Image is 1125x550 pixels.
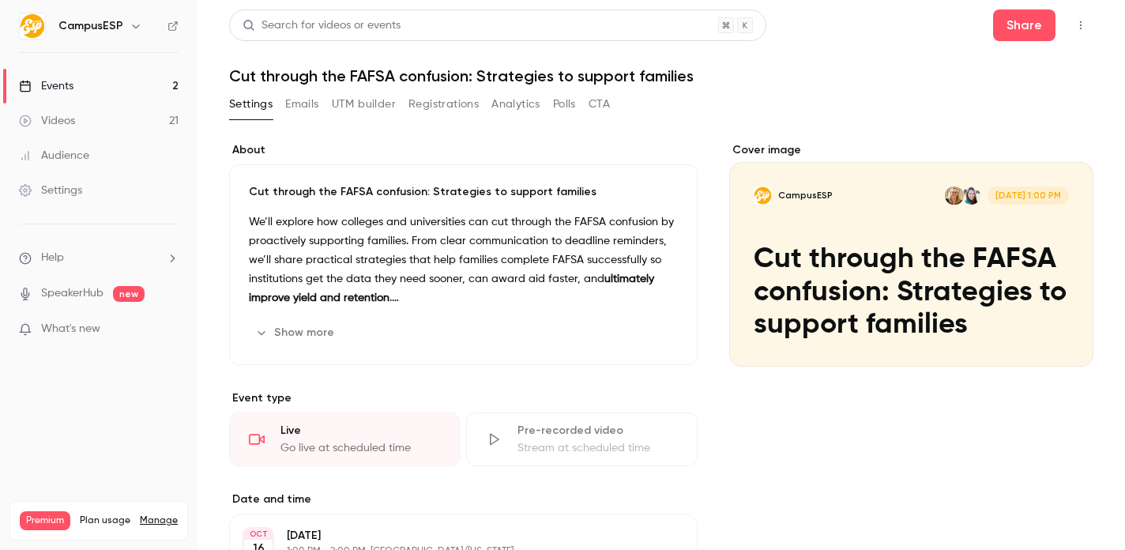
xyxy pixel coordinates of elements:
li: help-dropdown-opener [19,250,179,266]
span: Plan usage [80,514,130,527]
h1: Cut through the FAFSA confusion: Strategies to support families [229,66,1093,85]
div: Videos [19,113,75,129]
button: Settings [229,92,273,117]
div: Settings [19,183,82,198]
button: Emails [285,92,318,117]
label: Date and time [229,492,698,507]
p: Cut through the FAFSA confusion: Strategies to support families [249,184,678,200]
div: Live [280,423,440,439]
div: Stream at scheduled time [517,440,677,456]
div: Pre-recorded videoStream at scheduled time [466,412,697,466]
label: Cover image [729,142,1093,158]
button: Show more [249,320,344,345]
div: Pre-recorded video [517,423,677,439]
p: We’ll explore how colleges and universities can cut through the FAFSA confusion by proactively su... [249,213,678,307]
div: Audience [19,148,89,164]
label: About [229,142,698,158]
span: Help [41,250,64,266]
button: UTM builder [332,92,396,117]
img: CampusESP [20,13,45,39]
div: Go live at scheduled time [280,440,440,456]
section: Cover image [729,142,1093,367]
button: CTA [589,92,610,117]
a: Manage [140,514,178,527]
div: Search for videos or events [243,17,401,34]
button: Registrations [408,92,479,117]
div: OCT [244,529,273,540]
button: Polls [553,92,576,117]
button: Share [993,9,1055,41]
span: Premium [20,511,70,530]
div: Events [19,78,73,94]
span: new [113,286,145,302]
p: Event type [229,390,698,406]
span: What's new [41,321,100,337]
button: Analytics [491,92,540,117]
p: [DATE] [287,528,614,544]
div: LiveGo live at scheduled time [229,412,460,466]
a: SpeakerHub [41,285,103,302]
h6: CampusESP [58,18,123,34]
